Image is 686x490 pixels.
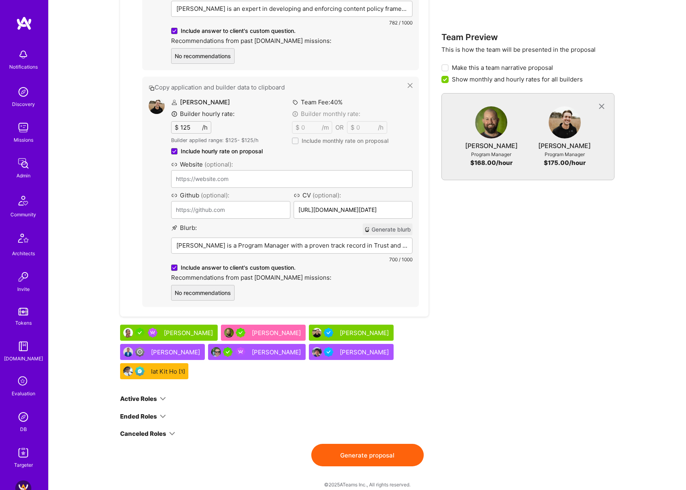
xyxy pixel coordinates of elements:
img: A.Teamer in Residence [135,328,145,338]
p: [PERSON_NAME] is an expert in developing and enforcing content policy frameworks, making him an i... [176,4,407,13]
div: $ 175.00 /hour [544,159,586,167]
img: Been on Mission [236,347,245,357]
span: $ [296,123,300,132]
span: /m [322,123,329,132]
img: Been on Mission [148,328,157,338]
i: icon SelectionTeam [16,374,31,389]
img: Limited Access [135,347,145,357]
div: Architects [12,249,35,258]
img: guide book [15,338,31,354]
img: User Avatar [549,106,581,138]
div: Admin [16,171,31,180]
input: XX [355,122,378,133]
img: User Avatar [149,98,165,114]
img: User Avatar [123,328,133,338]
img: User Avatar [211,347,221,357]
div: 700 / 1000 [171,255,412,264]
img: User Avatar [312,328,322,338]
img: A.Teamer in Residence [223,347,233,357]
img: Admin Search [15,409,31,425]
span: (optional): [204,161,233,168]
label: Website [171,160,412,169]
span: /h [378,123,384,132]
input: XX [300,122,322,133]
img: tokens [18,308,28,315]
span: (optional): [201,191,229,199]
label: Github [171,191,290,199]
input: https://website.com [171,170,412,188]
span: Make this a team narrative proposal [452,63,553,72]
img: discovery [15,84,31,100]
span: (optional): [312,191,341,199]
a: User Avatar [475,106,507,142]
img: User Avatar [224,328,234,338]
span: $ [175,123,179,132]
img: Community [14,191,33,210]
label: Team Fee: 40 % [292,98,343,106]
div: [PERSON_NAME] [465,142,518,150]
div: [PERSON_NAME] [252,329,302,337]
div: [PERSON_NAME] [164,329,214,337]
div: Evaluation [12,389,35,398]
label: Builder hourly rate: [171,110,235,118]
img: User Avatar [123,366,133,376]
i: icon ArrowDown [169,431,175,437]
img: admin teamwork [15,155,31,171]
div: Tokens [15,319,32,327]
img: bell [15,47,31,63]
label: Blurb : [171,224,197,235]
img: Architects [14,230,33,249]
a: User Avatar [549,106,581,142]
div: [PERSON_NAME] [538,142,591,150]
span: $ [351,123,355,132]
span: Include hourly rate on proposal [181,147,263,155]
label: Builder monthly rate: [292,110,360,118]
div: Discovery [12,100,35,108]
input: https://github.com [171,201,290,219]
h3: Team Preview [441,32,615,42]
img: User Avatar [312,347,322,357]
label: Recommendations from past [DOMAIN_NAME] missions: [171,273,412,282]
sup: [1] [179,367,185,376]
img: Vetted A.Teamer [324,347,333,357]
i: icon CrystalBall [364,227,370,232]
div: Program Manager [471,150,511,159]
button: No recommendations [171,48,235,64]
div: Invite [17,285,30,293]
div: Missions [14,136,33,144]
img: Vetted A.Teamer [324,328,333,338]
div: [PERSON_NAME] [340,329,390,337]
button: Generate blurb [363,224,412,235]
i: icon ArrowDown [160,413,166,419]
div: [PERSON_NAME] [340,348,390,356]
span: /h [202,123,208,132]
span: Show monthly and hourly rates for all builders [452,75,583,83]
img: User Avatar [123,347,133,357]
div: Targeter [14,461,33,469]
div: DB [20,425,27,433]
i: icon ArrowDown [160,396,166,402]
button: Copy application and builder data to clipboard [149,83,408,91]
p: Builder applied range: $ 125 - $ 125 /h [171,137,263,144]
div: Active Roles [120,394,157,403]
i: icon Close [408,83,412,88]
div: Ended Roles [120,412,157,421]
div: Iat Kit Ho [151,367,185,376]
i: icon Copy [149,85,155,91]
img: logo [16,16,32,30]
div: 782 / 1000 [171,18,412,27]
div: [PERSON_NAME] [151,348,202,356]
input: XX [179,122,202,133]
img: User Avatar [475,106,507,138]
img: A.Teamer in Residence [236,328,245,338]
div: Community [10,210,36,219]
button: No recommendations [171,285,235,301]
img: Evaluation Call Pending [135,366,145,376]
img: teamwork [15,120,31,136]
i: icon CloseGray [597,102,606,111]
div: Notifications [9,63,38,71]
div: Program Manager [545,150,585,159]
img: Skill Targeter [15,445,31,461]
p: [PERSON_NAME] is a Program Manager with a proven track record in Trust and Safety, specializing i... [176,241,407,250]
div: Canceled Roles [120,429,166,438]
